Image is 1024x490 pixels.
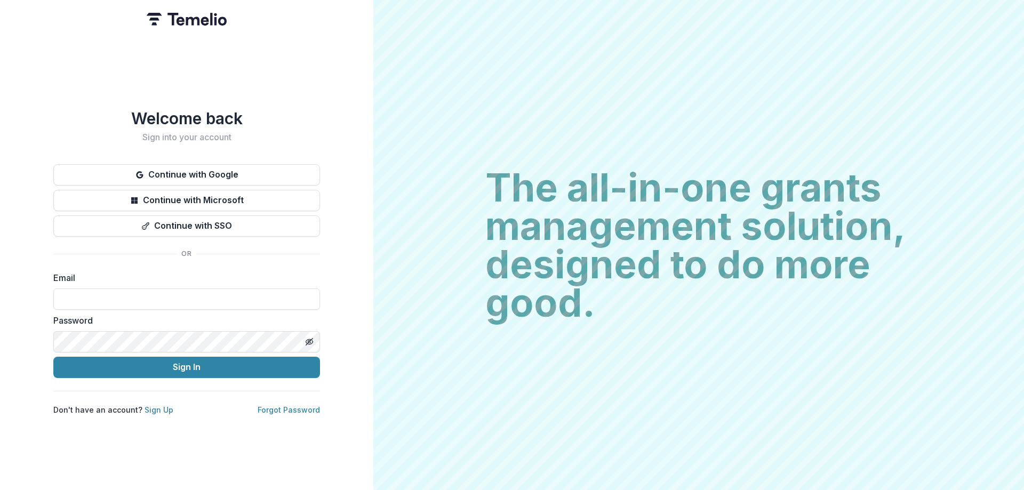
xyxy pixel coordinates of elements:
button: Continue with Microsoft [53,190,320,211]
a: Forgot Password [258,405,320,414]
p: Don't have an account? [53,404,173,415]
a: Sign Up [145,405,173,414]
button: Continue with Google [53,164,320,186]
h1: Welcome back [53,109,320,128]
h2: Sign into your account [53,132,320,142]
button: Sign In [53,357,320,378]
button: Continue with SSO [53,215,320,237]
button: Toggle password visibility [301,333,318,350]
label: Password [53,314,314,327]
label: Email [53,271,314,284]
img: Temelio [147,13,227,26]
